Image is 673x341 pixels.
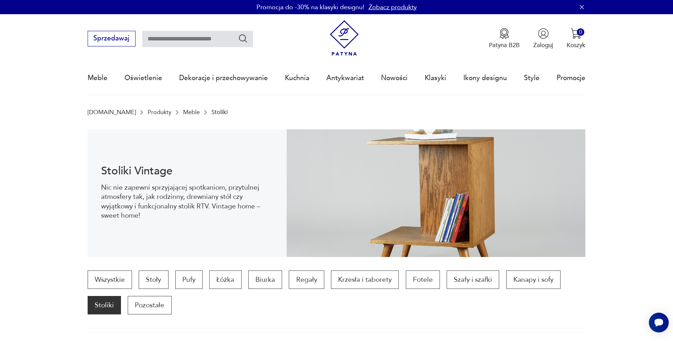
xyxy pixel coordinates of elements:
[88,296,121,314] a: Stoliki
[406,270,440,289] a: Fotele
[326,62,364,94] a: Antykwariat
[567,41,585,49] p: Koszyk
[577,28,584,36] div: 0
[248,270,282,289] a: Biurka
[447,270,499,289] a: Szafy i szafki
[211,109,228,116] p: Stoliki
[88,36,136,42] a: Sprzedawaj
[557,62,585,94] a: Promocje
[570,28,581,39] img: Ikona koszyka
[125,62,162,94] a: Oświetlenie
[369,3,417,12] a: Zobacz produkty
[489,28,520,49] button: Patyna B2B
[175,270,203,289] a: Pufy
[463,62,507,94] a: Ikony designu
[381,62,408,94] a: Nowości
[331,270,399,289] a: Krzesła i taborety
[209,270,241,289] a: Łóżka
[567,28,585,49] button: 0Koszyk
[425,62,446,94] a: Klasyki
[101,166,273,176] h1: Stoliki Vintage
[489,41,520,49] p: Patyna B2B
[287,129,585,257] img: 2a258ee3f1fcb5f90a95e384ca329760.jpg
[285,62,309,94] a: Kuchnia
[101,183,273,220] p: Nic nie zapewni sprzyjającej spotkaniom, przytulnej atmosfery tak, jak rodzinny, drewniany stół c...
[183,109,200,116] a: Meble
[489,28,520,49] a: Ikona medaluPatyna B2B
[139,270,168,289] a: Stoły
[88,270,132,289] a: Wszystkie
[649,313,669,332] iframe: Smartsupp widget button
[238,33,248,44] button: Szukaj
[533,28,553,49] button: Zaloguj
[524,62,540,94] a: Style
[128,296,171,314] a: Pozostałe
[88,109,136,116] a: [DOMAIN_NAME]
[326,20,362,56] img: Patyna - sklep z meblami i dekoracjami vintage
[148,109,171,116] a: Produkty
[499,28,510,39] img: Ikona medalu
[289,270,324,289] a: Regały
[179,62,268,94] a: Dekoracje i przechowywanie
[533,41,553,49] p: Zaloguj
[88,31,136,46] button: Sprzedawaj
[88,62,107,94] a: Meble
[506,270,561,289] a: Kanapy i sofy
[256,3,364,12] p: Promocja do -30% na klasyki designu!
[538,28,549,39] img: Ikonka użytkownika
